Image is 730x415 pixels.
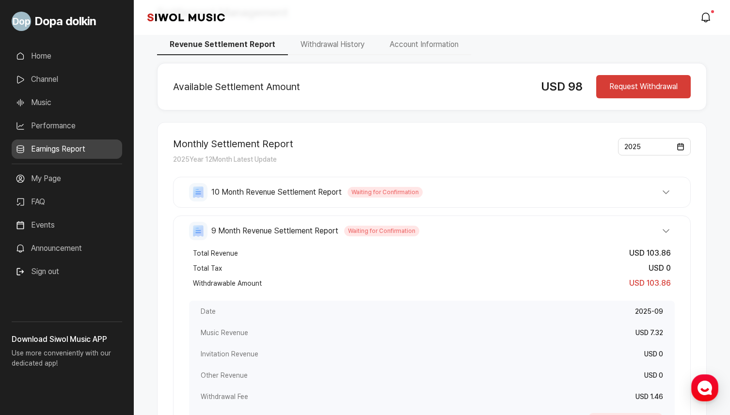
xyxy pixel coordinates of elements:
[348,187,423,198] span: Waiting for Confirmation
[189,183,675,201] button: 10 Month Revenue Settlement Report Waiting for Confirmation
[635,393,663,400] span: USD 1.46
[629,278,671,288] span: USD 103.86
[201,307,216,316] span: Date
[12,93,122,112] a: Music
[201,349,258,359] span: Invitation Revenue
[12,345,122,376] p: Use more conveniently with our dedicated app!
[173,138,293,150] h2: Monthly Settlement Report
[3,307,64,331] a: Home
[635,307,663,316] div: 2025-09
[193,263,222,273] span: Total Tax
[288,40,377,49] a: Withdrawal History
[12,239,122,258] a: Announcement
[644,371,663,379] span: USD 0
[629,248,671,258] span: USD 103.86
[173,155,277,163] span: 2025 Year 12 Month Latest Update
[541,79,583,93] span: USD 98
[12,334,122,345] h3: Download Siwol Music APP
[635,329,663,337] span: USD 7.32
[649,263,671,273] span: USD 0
[12,8,122,35] a: Go to My Profile
[644,350,663,358] span: USD 0
[201,370,248,380] span: Other Revenue
[12,139,122,159] a: Earnings Report
[211,186,342,198] span: 10 Month Revenue Settlement Report
[12,116,122,136] a: Performance
[35,13,96,30] span: Dopa dolkin
[12,70,122,89] a: Channel
[80,322,109,330] span: Messages
[157,35,288,55] button: Revenue Settlement Report
[12,215,122,235] a: Events
[25,322,42,329] span: Home
[377,35,471,55] button: Account Information
[201,328,248,338] span: Music Revenue
[12,262,63,281] button: Sign out
[12,192,122,212] a: FAQ
[12,46,122,66] a: Home
[697,8,716,27] a: modal.notifications
[12,169,122,188] a: My Page
[64,307,125,331] a: Messages
[624,143,641,151] span: 2025
[125,307,186,331] a: Settings
[193,248,238,258] span: Total Revenue
[143,322,167,329] span: Settings
[189,222,675,240] button: 9 Month Revenue Settlement Report Waiting for Confirmation
[377,40,471,49] a: Account Information
[173,81,525,92] h2: Available Settlement Amount
[618,138,691,155] button: 2025
[193,278,262,288] span: Withdrawable Amount
[344,226,419,236] span: Waiting for Confirmation
[201,392,248,401] span: Withdrawal Fee
[288,35,377,55] button: Withdrawal History
[211,225,338,237] span: 9 Month Revenue Settlement Report
[596,75,691,98] button: Request Withdrawal
[157,40,288,49] a: Revenue Settlement Report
